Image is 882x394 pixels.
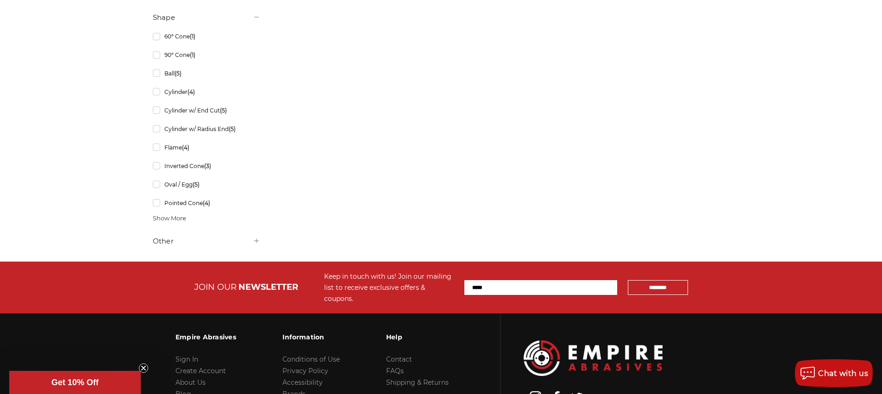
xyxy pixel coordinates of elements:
[386,355,412,363] a: Contact
[153,195,260,211] a: Pointed Cone
[175,367,226,375] a: Create Account
[238,282,298,292] span: NEWSLETTER
[190,33,195,40] span: (1)
[9,371,141,394] div: Get 10% OffClose teaser
[51,378,99,387] span: Get 10% Off
[386,367,404,375] a: FAQs
[194,282,237,292] span: JOIN OUR
[153,236,260,247] h5: Other
[386,327,449,347] h3: Help
[153,28,260,44] a: 60° Cone
[282,355,340,363] a: Conditions of Use
[153,214,186,223] span: Show More
[386,378,449,387] a: Shipping & Returns
[524,340,663,376] img: Empire Abrasives Logo Image
[153,84,260,100] a: Cylinder
[175,70,181,77] span: (5)
[795,359,873,387] button: Chat with us
[153,47,260,63] a: 90° Cone
[229,125,236,132] span: (5)
[175,355,198,363] a: Sign In
[324,271,455,304] div: Keep in touch with us! Join our mailing list to receive exclusive offers & coupons.
[139,363,148,373] button: Close teaser
[153,65,260,81] a: Ball
[203,200,210,206] span: (4)
[818,369,868,378] span: Chat with us
[282,378,323,387] a: Accessibility
[153,176,260,193] a: Oval / Egg
[188,88,195,95] span: (4)
[153,158,260,174] a: Inverted Cone
[282,327,340,347] h3: Information
[153,12,260,23] h5: Shape
[182,144,189,151] span: (4)
[190,51,195,58] span: (1)
[153,139,260,156] a: Flame
[153,121,260,137] a: Cylinder w/ Radius End
[153,102,260,119] a: Cylinder w/ End Cut
[193,181,200,188] span: (5)
[220,107,227,114] span: (5)
[175,378,206,387] a: About Us
[175,327,236,347] h3: Empire Abrasives
[204,163,211,169] span: (3)
[282,367,328,375] a: Privacy Policy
